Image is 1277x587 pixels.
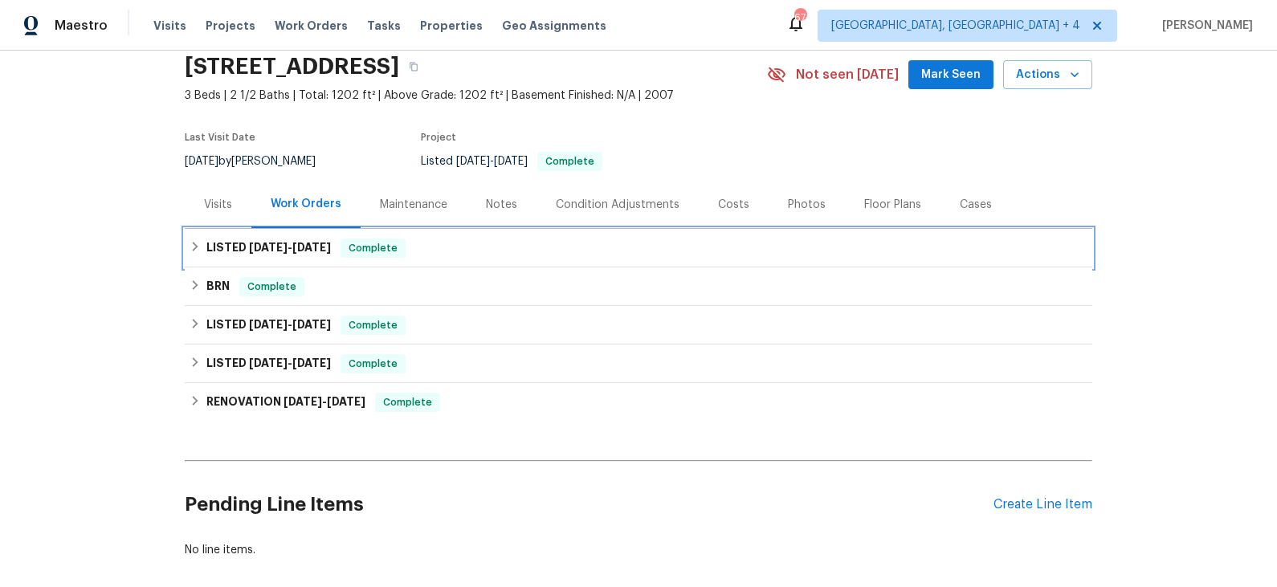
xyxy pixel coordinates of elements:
[185,132,255,142] span: Last Visit Date
[788,197,826,213] div: Photos
[421,132,456,142] span: Project
[185,156,218,167] span: [DATE]
[342,240,404,256] span: Complete
[206,316,331,335] h6: LISTED
[796,67,899,83] span: Not seen [DATE]
[206,277,230,296] h6: BRN
[342,317,404,333] span: Complete
[380,197,447,213] div: Maintenance
[921,65,981,85] span: Mark Seen
[864,197,921,213] div: Floor Plans
[249,357,288,369] span: [DATE]
[831,18,1080,34] span: [GEOGRAPHIC_DATA], [GEOGRAPHIC_DATA] + 4
[1003,60,1092,90] button: Actions
[377,394,439,410] span: Complete
[1016,65,1079,85] span: Actions
[399,52,428,81] button: Copy Address
[206,354,331,373] h6: LISTED
[185,383,1092,422] div: RENOVATION [DATE]-[DATE]Complete
[241,279,303,295] span: Complete
[249,242,288,253] span: [DATE]
[204,197,232,213] div: Visits
[185,267,1092,306] div: BRN Complete
[556,197,679,213] div: Condition Adjustments
[421,156,602,167] span: Listed
[185,59,399,75] h2: [STREET_ADDRESS]
[292,357,331,369] span: [DATE]
[249,319,331,330] span: -
[206,393,365,412] h6: RENOVATION
[55,18,108,34] span: Maestro
[185,88,767,104] span: 3 Beds | 2 1/2 Baths | Total: 1202 ft² | Above Grade: 1202 ft² | Basement Finished: N/A | 2007
[185,344,1092,383] div: LISTED [DATE]-[DATE]Complete
[342,356,404,372] span: Complete
[494,156,528,167] span: [DATE]
[206,238,331,258] h6: LISTED
[794,10,806,26] div: 67
[292,242,331,253] span: [DATE]
[960,197,992,213] div: Cases
[284,396,322,407] span: [DATE]
[502,18,606,34] span: Geo Assignments
[271,196,341,212] div: Work Orders
[993,497,1092,512] div: Create Line Item
[1156,18,1253,34] span: [PERSON_NAME]
[718,197,749,213] div: Costs
[275,18,348,34] span: Work Orders
[249,357,331,369] span: -
[456,156,528,167] span: -
[327,396,365,407] span: [DATE]
[456,156,490,167] span: [DATE]
[185,152,335,171] div: by [PERSON_NAME]
[249,242,331,253] span: -
[185,229,1092,267] div: LISTED [DATE]-[DATE]Complete
[539,157,601,166] span: Complete
[153,18,186,34] span: Visits
[284,396,365,407] span: -
[185,306,1092,344] div: LISTED [DATE]-[DATE]Complete
[420,18,483,34] span: Properties
[367,20,401,31] span: Tasks
[185,542,1092,558] div: No line items.
[486,197,517,213] div: Notes
[292,319,331,330] span: [DATE]
[206,18,255,34] span: Projects
[249,319,288,330] span: [DATE]
[185,467,993,542] h2: Pending Line Items
[908,60,993,90] button: Mark Seen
